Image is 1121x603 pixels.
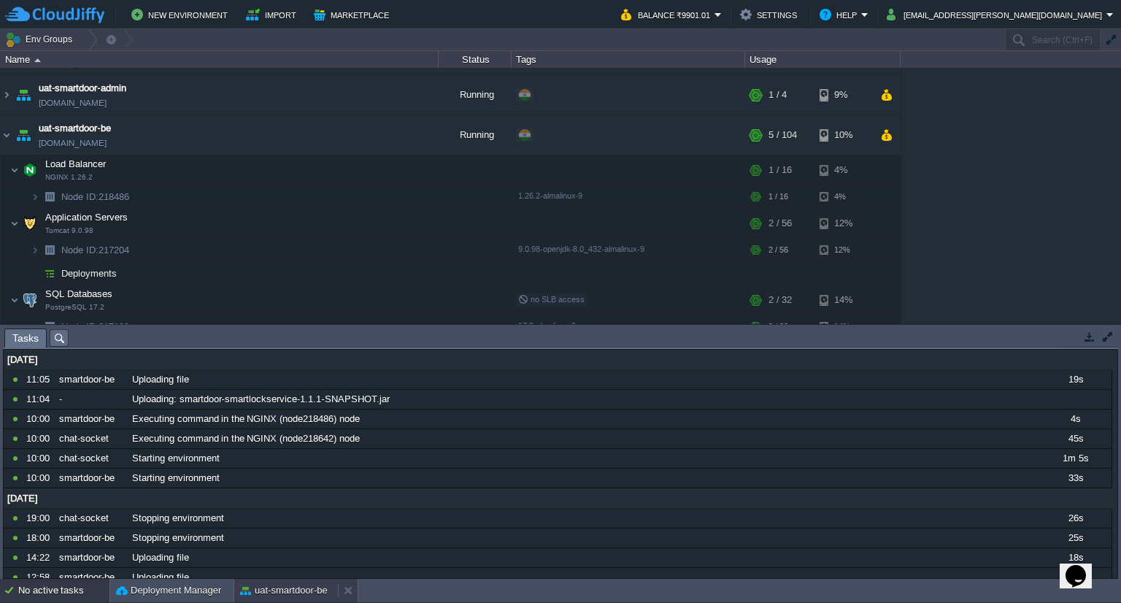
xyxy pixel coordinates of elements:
div: 4% [820,185,867,208]
div: Usage [746,51,900,68]
div: chat-socket [55,449,127,468]
div: 19s [1039,370,1111,389]
img: AMDAwAAAACH5BAEAAAAALAAAAAABAAEAAAICRAEAOw== [39,239,60,261]
button: Help [820,6,861,23]
div: chat-socket [55,429,127,448]
div: 4s [1039,410,1111,429]
img: AMDAwAAAACH5BAEAAAAALAAAAAABAAEAAAICRAEAOw== [31,262,39,285]
a: SQL DatabasesPostgreSQL 17.2 [44,288,115,299]
button: [EMAIL_ADDRESS][PERSON_NAME][DOMAIN_NAME] [887,6,1106,23]
button: Marketplace [314,6,393,23]
div: 2 / 32 [768,285,792,315]
div: 12% [820,209,867,238]
div: smartdoor-be [55,410,127,429]
img: AMDAwAAAACH5BAEAAAAALAAAAAABAAEAAAICRAEAOw== [13,115,34,155]
img: AMDAwAAAACH5BAEAAAAALAAAAAABAAEAAAICRAEAOw== [34,58,41,62]
div: smartdoor-be [55,469,127,488]
button: uat-smartdoor-be [240,583,328,598]
a: Node ID:217192 [60,320,131,333]
button: Env Groups [5,29,77,50]
div: 1 / 4 [768,75,787,115]
img: AMDAwAAAACH5BAEAAAAALAAAAAABAAEAAAICRAEAOw== [39,262,60,285]
div: 5 / 104 [768,115,797,155]
a: Load BalancerNGINX 1.26.2 [44,158,108,169]
span: Tomcat 9.0.98 [45,226,93,235]
div: No active tasks [18,579,109,602]
div: 4% [820,155,867,185]
img: AMDAwAAAACH5BAEAAAAALAAAAAABAAEAAAICRAEAOw== [1,115,12,155]
div: 10:00 [26,429,54,448]
div: smartdoor-be [55,548,127,567]
img: AMDAwAAAACH5BAEAAAAALAAAAAABAAEAAAICRAEAOw== [20,209,40,238]
a: [DOMAIN_NAME] [39,96,107,110]
span: Node ID: [61,321,99,332]
div: 25s [1039,529,1111,548]
div: 12:58 [26,568,54,587]
span: PostgreSQL 17.2 [45,303,104,312]
span: 17.2-almalinux-9 [518,321,576,330]
div: 18:00 [26,529,54,548]
div: 10% [820,115,867,155]
div: 18s [1039,548,1111,567]
a: Deployments [60,267,119,280]
span: Starting environment [132,472,220,485]
span: Node ID: [61,245,99,256]
img: AMDAwAAAACH5BAEAAAAALAAAAAABAAEAAAICRAEAOw== [31,239,39,261]
div: 26s [1039,509,1111,528]
img: AMDAwAAAACH5BAEAAAAALAAAAAABAAEAAAICRAEAOw== [39,315,60,338]
span: NGINX 1.26.2 [45,173,93,182]
div: Status [439,51,511,68]
div: 11:05 [26,370,54,389]
div: 11:04 [26,390,54,409]
button: Deployment Manager [116,583,221,598]
span: Uploading: smartdoor-smartlockservice-1.1.1-SNAPSHOT.jar [132,393,390,406]
div: 2 / 56 [768,209,792,238]
a: Application ServersTomcat 9.0.98 [44,212,130,223]
span: 9.0.98-openjdk-8.0_432-almalinux-9 [518,245,644,253]
div: [DATE] [4,489,1112,508]
img: AMDAwAAAACH5BAEAAAAALAAAAAABAAEAAAICRAEAOw== [10,209,19,238]
img: CloudJiffy [5,6,104,24]
a: Node ID:217204 [60,244,131,256]
div: 1m 5s [1039,449,1111,468]
div: Name [1,51,438,68]
span: Uploading file [132,571,189,584]
div: - [55,390,127,409]
span: Uploading file [132,551,189,564]
a: Node ID:218486 [60,191,131,203]
div: 19:00 [26,509,54,528]
button: New Environment [131,6,232,23]
img: AMDAwAAAACH5BAEAAAAALAAAAAABAAEAAAICRAEAOw== [1,75,12,115]
button: Import [246,6,301,23]
span: Stopping environment [132,512,224,525]
div: smartdoor-be [55,370,127,389]
div: 9% [820,75,867,115]
a: uat-smartdoor-be [39,121,111,136]
iframe: chat widget [1060,545,1106,588]
span: Uploading file [132,373,189,386]
div: 10:00 [26,410,54,429]
img: AMDAwAAAACH5BAEAAAAALAAAAAABAAEAAAICRAEAOw== [13,75,34,115]
div: Running [439,75,512,115]
div: [DATE] [4,350,1112,369]
img: AMDAwAAAACH5BAEAAAAALAAAAAABAAEAAAICRAEAOw== [20,285,40,315]
span: Node ID: [61,191,99,202]
span: 218486 [60,191,131,203]
div: 10:00 [26,469,54,488]
div: 1 / 16 [768,155,792,185]
span: Starting environment [132,452,220,465]
div: 14% [820,315,867,338]
div: 33s [1039,469,1111,488]
span: Stopping environment [132,531,224,545]
a: [DOMAIN_NAME] [39,136,107,150]
img: AMDAwAAAACH5BAEAAAAALAAAAAABAAEAAAICRAEAOw== [10,155,19,185]
div: smartdoor-be [55,529,127,548]
div: 22s [1039,568,1111,587]
span: 217204 [60,244,131,256]
div: 2 / 56 [768,239,788,261]
button: Settings [740,6,801,23]
div: 12% [820,239,867,261]
span: 1.26.2-almalinux-9 [518,191,582,200]
button: Balance ₹9901.01 [621,6,714,23]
